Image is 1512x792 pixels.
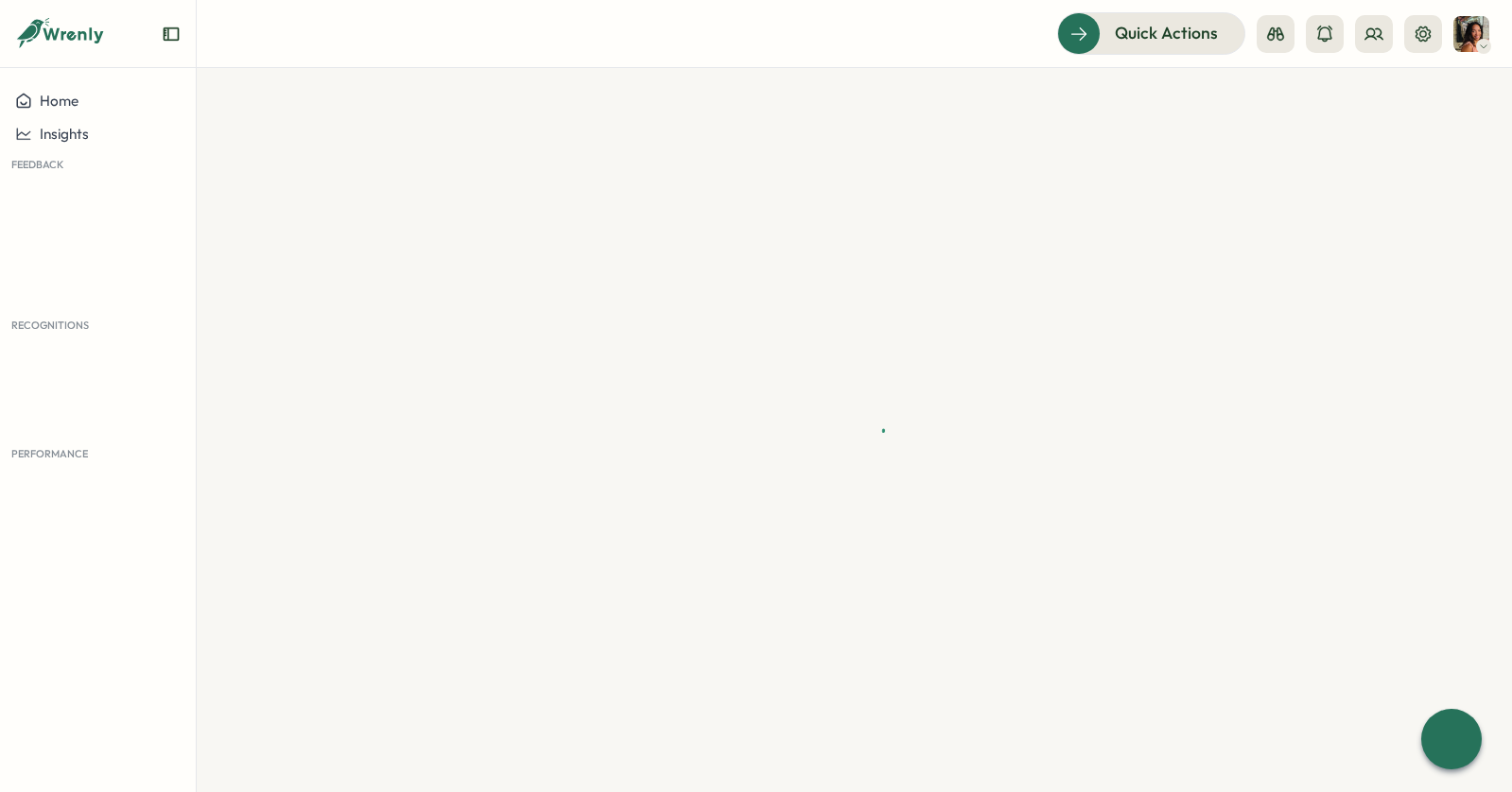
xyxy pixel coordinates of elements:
button: Quick Actions [1057,12,1245,54]
button: Expand sidebar [162,25,181,43]
span: Quick Actions [1115,21,1218,45]
span: Home [40,92,78,110]
img: Viveca Riley [1453,16,1489,52]
span: Insights [40,125,89,143]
